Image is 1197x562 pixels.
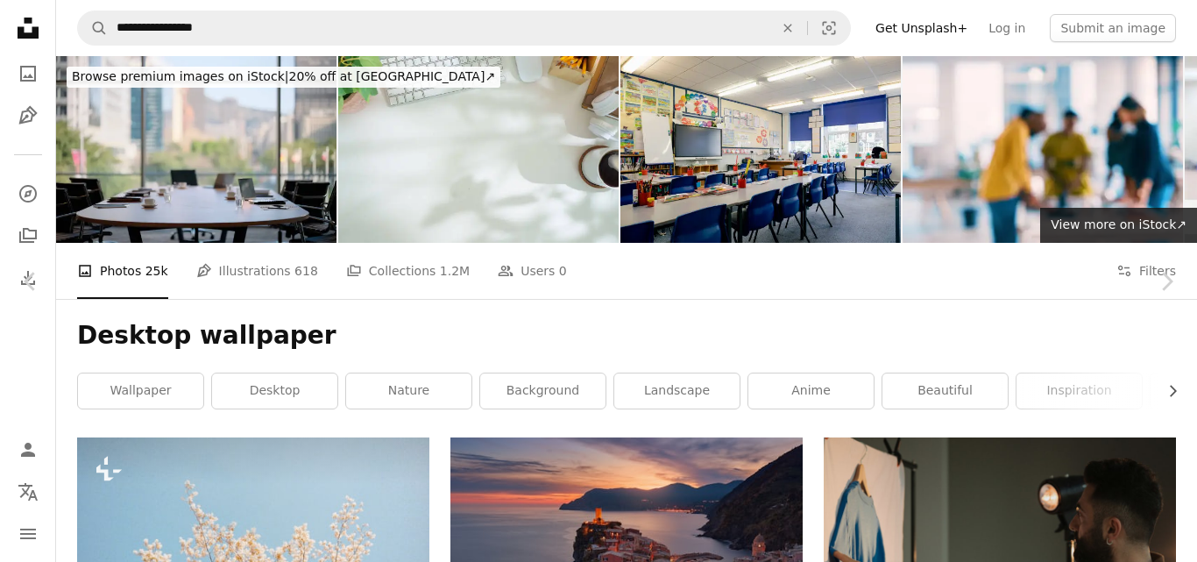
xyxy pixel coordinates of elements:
button: Language [11,474,46,509]
a: nature [346,373,471,409]
a: landscape [614,373,740,409]
button: Search Unsplash [78,11,108,45]
a: Illustrations [11,98,46,133]
img: Chairs, table and technology in empty boardroom of corporate office for meeting with window view.... [56,56,336,243]
a: Browse premium images on iStock|20% off at [GEOGRAPHIC_DATA]↗ [56,56,511,98]
a: anime [748,373,874,409]
button: scroll list to the right [1157,373,1176,409]
a: Photos [11,56,46,91]
button: Filters [1116,243,1176,299]
a: Next [1136,197,1197,366]
span: View more on iStock ↗ [1051,217,1186,231]
a: Explore [11,176,46,211]
span: 1.2M [440,261,470,281]
a: background [480,373,606,409]
button: Visual search [808,11,850,45]
button: Menu [11,516,46,551]
a: Log in / Sign up [11,432,46,467]
span: Browse premium images on iStock | [72,69,288,83]
button: Clear [768,11,807,45]
a: Log in [978,14,1036,42]
form: Find visuals sitewide [77,11,851,46]
span: 20% off at [GEOGRAPHIC_DATA] ↗ [72,69,495,83]
button: Submit an image [1050,14,1176,42]
a: inspiration [1016,373,1142,409]
a: Collections 1.2M [346,243,470,299]
a: Users 0 [498,243,567,299]
span: 618 [294,261,318,281]
a: beautiful [882,373,1008,409]
a: Get Unsplash+ [865,14,978,42]
img: Empty Classroom [620,56,901,243]
h1: Desktop wallpaper [77,320,1176,352]
a: desktop [212,373,337,409]
a: wallpaper [78,373,203,409]
img: Blur, meeting and employees for discussion in office, working and job for creative career. People... [903,56,1183,243]
a: View more on iStock↗ [1040,208,1197,243]
a: Illustrations 618 [196,243,318,299]
img: Top view white office desk with keyboard, coffee cup, headphone and stationery. [338,56,619,243]
span: 0 [559,261,567,281]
